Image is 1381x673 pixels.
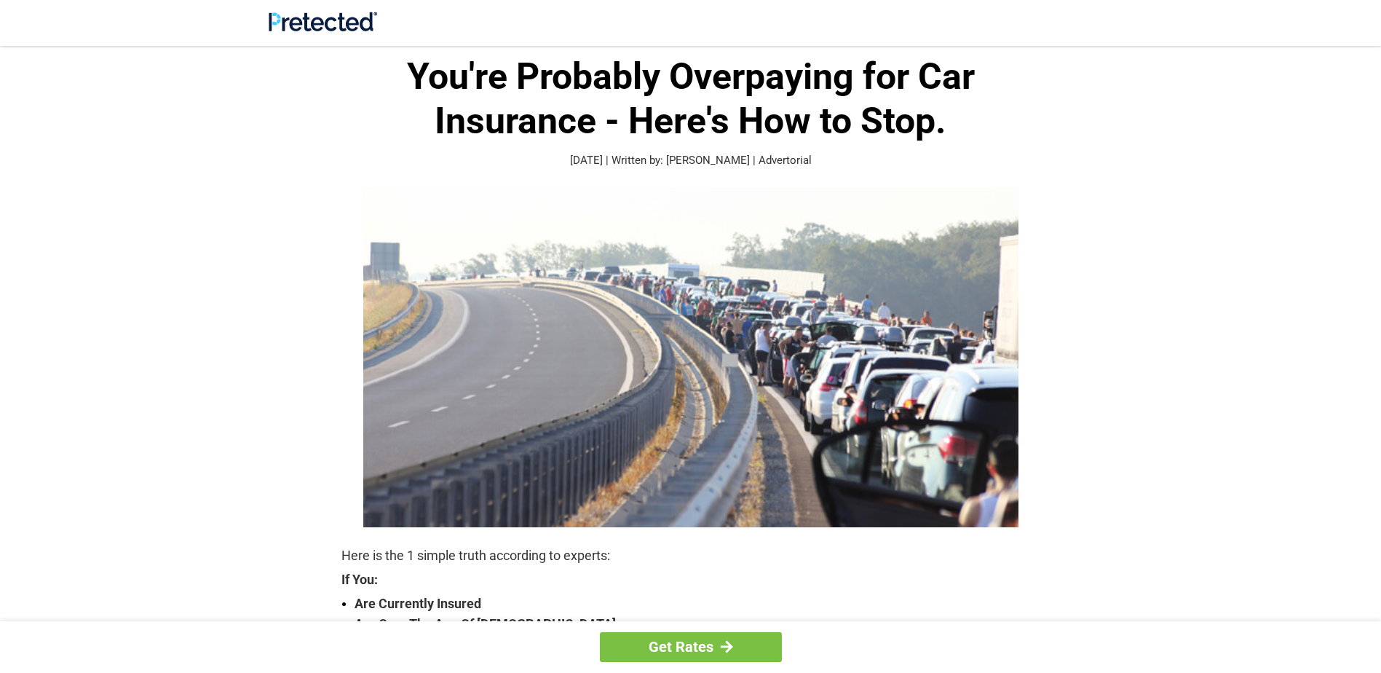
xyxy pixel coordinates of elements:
[341,573,1040,586] strong: If You:
[341,55,1040,143] h1: You're Probably Overpaying for Car Insurance - Here's How to Stop.
[269,12,377,31] img: Site Logo
[269,20,377,34] a: Site Logo
[341,546,1040,566] p: Here is the 1 simple truth according to experts:
[341,152,1040,169] p: [DATE] | Written by: [PERSON_NAME] | Advertorial
[355,594,1040,614] strong: Are Currently Insured
[600,632,782,662] a: Get Rates
[355,614,1040,634] strong: Are Over The Age Of [DEMOGRAPHIC_DATA]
